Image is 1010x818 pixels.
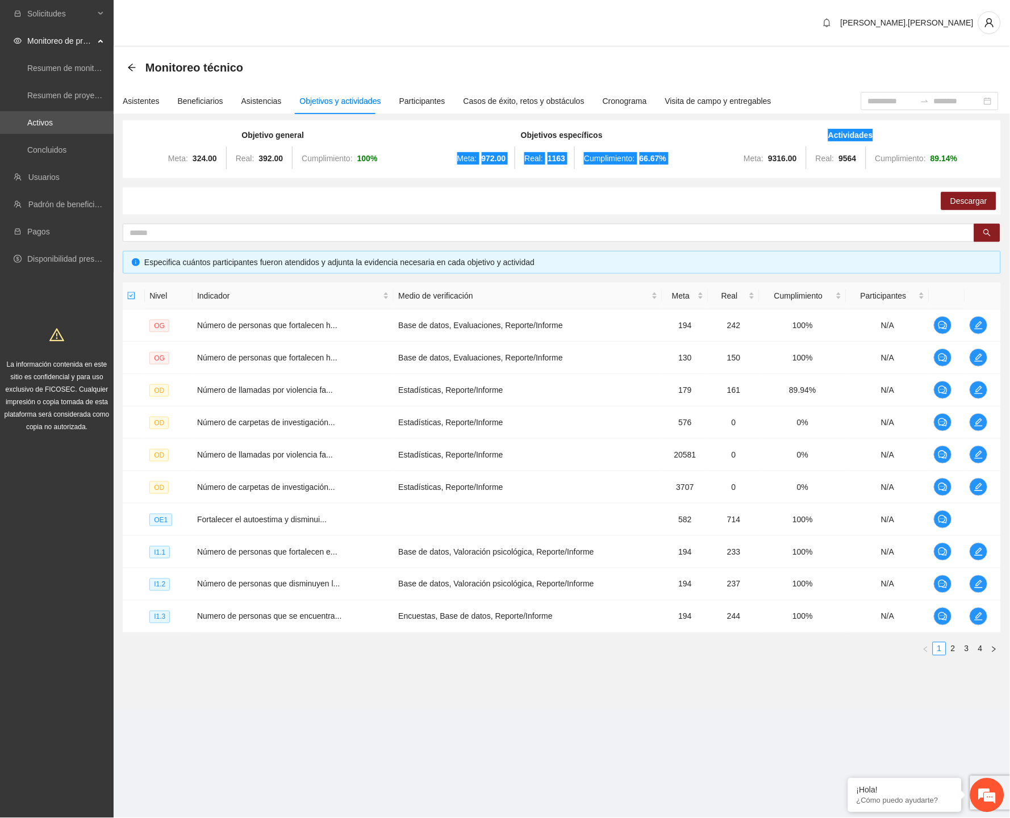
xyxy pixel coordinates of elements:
[197,483,335,492] span: Número de carpetas de investigación...
[970,349,988,367] button: edit
[708,536,759,568] td: 233
[26,174,197,195] div: [PERSON_NAME] ha terminado esta sesión de chat 9:09 PM
[197,515,327,524] span: Fortalecer el autoestima y disminui...
[662,568,708,601] td: 194
[708,342,759,374] td: 150
[149,546,170,559] span: I1.1
[987,642,1001,656] button: right
[127,292,135,300] span: check-square
[857,786,953,795] div: ¡Hola!
[394,374,662,406] td: Estadísticas, Reporte/Informe
[197,612,342,621] span: Numero de personas que se encuentra...
[28,200,112,209] a: Padrón de beneficiarios
[149,514,172,526] span: OE1
[759,309,846,342] td: 100%
[759,374,846,406] td: 89.94%
[713,290,746,302] span: Real
[846,536,930,568] td: N/A
[970,483,987,492] span: edit
[27,254,124,263] a: Disponibilidad presupuestal
[708,601,759,633] td: 244
[920,97,929,106] span: swap-right
[841,18,974,27] span: [PERSON_NAME].[PERSON_NAME]
[816,154,834,163] span: Real:
[178,95,223,107] div: Beneficiarios
[941,192,996,210] button: Descargar
[149,578,170,591] span: I1.2
[394,568,662,601] td: Base de datos, Valoración psicológica, Reporte/Informe
[59,58,191,73] div: Josselin Bravo
[930,154,958,163] strong: 89.14 %
[919,642,933,656] li: Previous Page
[15,118,150,139] div: 4:58 PM
[197,353,337,362] span: Número de personas que fortalecen h...
[394,309,662,342] td: Base de datos, Evaluaciones, Reporte/Informe
[23,146,53,158] span: Gracias
[521,131,603,140] strong: Objetivos específicos
[934,510,952,528] button: comment
[708,406,759,439] td: 0
[27,145,66,154] a: Concluidos
[168,154,188,163] span: Meta:
[193,283,394,309] th: Indicador
[923,646,929,653] span: left
[933,643,946,655] a: 1
[149,417,169,429] span: OD
[970,446,988,464] button: edit
[961,643,973,655] a: 3
[20,213,202,223] div: Comparta su valoración y comentarios
[49,328,64,342] span: warning
[23,122,142,135] span: ¡Va perfecto [PERSON_NAME]!
[662,536,708,568] td: 194
[846,283,930,309] th: Participantes
[970,353,987,362] span: edit
[708,283,759,309] th: Real
[846,568,930,601] td: N/A
[974,643,987,655] a: 4
[116,308,170,317] a: haga clic aquí.
[667,290,695,302] span: Meta
[5,360,110,431] span: La información contenida en este sitio es confidencial y para uso exclusivo de FICOSEC. Cualquier...
[759,504,846,536] td: 100%
[27,30,94,52] span: Monitoreo de proyectos
[759,342,846,374] td: 100%
[759,406,846,439] td: 0%
[970,450,987,459] span: edit
[846,342,930,374] td: N/A
[970,547,987,556] span: edit
[759,601,846,633] td: 100%
[197,321,337,330] span: Número de personas que fortalecen h...
[970,478,988,496] button: edit
[934,413,952,431] button: comment
[839,154,857,163] strong: 9564
[960,642,974,656] li: 3
[919,642,933,656] button: left
[974,642,987,656] li: 4
[851,290,917,302] span: Participantes
[127,63,136,73] div: Back
[457,154,477,163] span: Meta:
[70,229,88,245] span: Triste
[662,406,708,439] td: 576
[548,154,565,163] strong: 1163
[846,471,930,504] td: N/A
[524,154,543,163] span: Real:
[399,95,445,107] div: Participantes
[300,95,381,107] div: Objetivos y actividades
[764,290,833,302] span: Cumplimiento
[759,439,846,471] td: 0%
[970,381,988,399] button: edit
[846,601,930,633] td: N/A
[970,575,988,593] button: edit
[27,118,53,127] a: Activos
[15,141,61,163] div: 4:58 PM
[27,2,94,25] span: Solicitudes
[662,309,708,342] td: 194
[20,251,202,276] div: Califique esta sesión de soporte como Triste/Neutral/Feliz
[759,471,846,504] td: 0%
[744,154,763,163] span: Meta:
[241,95,282,107] div: Asistencias
[708,504,759,536] td: 714
[970,543,988,561] button: edit
[875,154,926,163] span: Cumplimiento:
